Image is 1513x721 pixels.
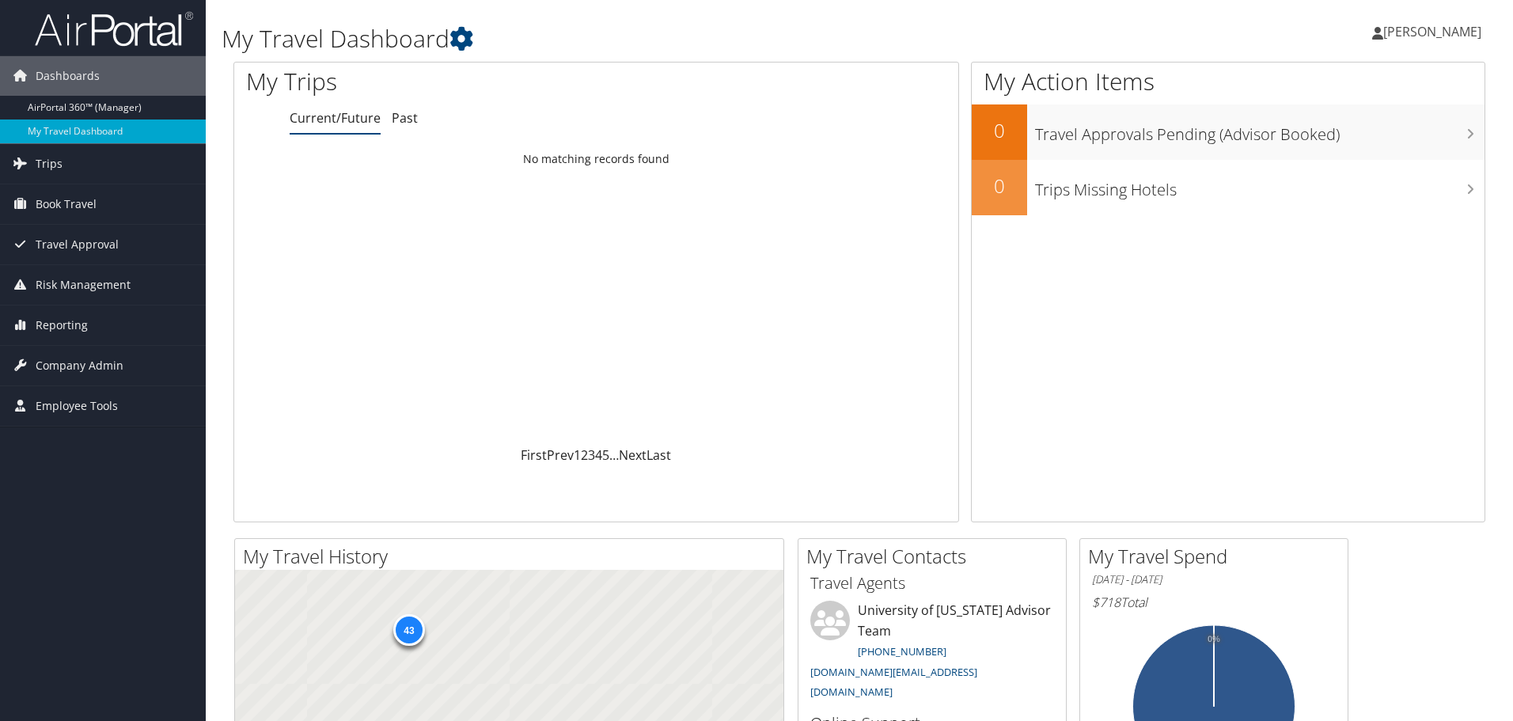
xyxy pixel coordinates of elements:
span: Trips [36,144,63,184]
h2: My Travel History [243,543,783,570]
h6: Total [1092,594,1336,611]
span: Dashboards [36,56,100,96]
h2: My Travel Spend [1088,543,1348,570]
h2: 0 [972,173,1027,199]
li: University of [US_STATE] Advisor Team [802,601,1062,706]
span: Reporting [36,305,88,345]
a: 3 [588,446,595,464]
span: Company Admin [36,346,123,385]
a: [PHONE_NUMBER] [858,644,946,658]
h3: Travel Agents [810,572,1054,594]
a: 2 [581,446,588,464]
a: 1 [574,446,581,464]
a: First [521,446,547,464]
h1: My Travel Dashboard [222,22,1072,55]
a: Next [619,446,647,464]
div: 43 [392,614,424,646]
span: Book Travel [36,184,97,224]
span: Risk Management [36,265,131,305]
a: [PERSON_NAME] [1372,8,1497,55]
a: 0Travel Approvals Pending (Advisor Booked) [972,104,1485,160]
a: 5 [602,446,609,464]
img: airportal-logo.png [35,10,193,47]
h1: My Action Items [972,65,1485,98]
a: Past [392,109,418,127]
h1: My Trips [246,65,645,98]
h2: My Travel Contacts [806,543,1066,570]
span: Employee Tools [36,386,118,426]
span: … [609,446,619,464]
span: $718 [1092,594,1121,611]
span: Travel Approval [36,225,119,264]
a: 4 [595,446,602,464]
tspan: 0% [1208,635,1220,644]
h2: 0 [972,117,1027,144]
a: Prev [547,446,574,464]
h3: Trips Missing Hotels [1035,171,1485,201]
a: 0Trips Missing Hotels [972,160,1485,215]
a: Last [647,446,671,464]
h3: Travel Approvals Pending (Advisor Booked) [1035,116,1485,146]
span: [PERSON_NAME] [1383,23,1481,40]
a: [DOMAIN_NAME][EMAIL_ADDRESS][DOMAIN_NAME] [810,665,977,700]
h6: [DATE] - [DATE] [1092,572,1336,587]
a: Current/Future [290,109,381,127]
td: No matching records found [234,145,958,173]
